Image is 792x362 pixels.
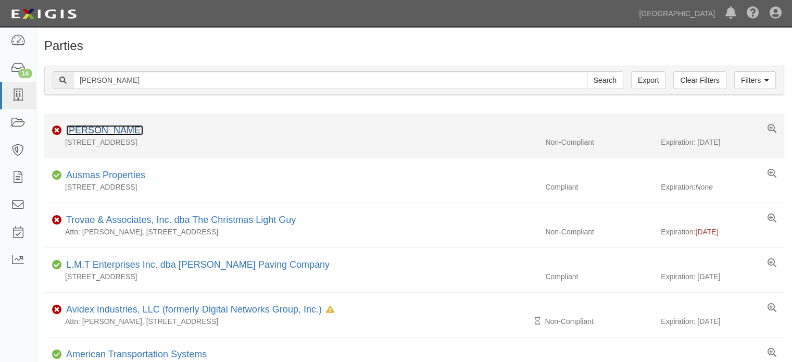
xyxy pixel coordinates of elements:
[537,182,661,192] div: Compliant
[52,172,62,179] i: Compliant
[66,125,143,135] a: [PERSON_NAME]
[587,71,623,89] input: Search
[62,348,207,361] div: American Transportation Systems
[673,71,726,89] a: Clear Filters
[734,71,776,89] a: Filters
[44,137,537,147] div: [STREET_ADDRESS]
[768,169,776,179] a: View results summary
[52,127,62,134] i: Non-Compliant
[62,258,330,272] div: L.M.T Enterprises Inc. dba Tyner Paving Company
[695,183,712,191] i: None
[535,318,540,325] i: Pending Review
[661,227,784,237] div: Expiration:
[8,5,80,23] img: logo-5460c22ac91f19d4615b14bd174203de0afe785f0fc80cf4dbbc73dc1793850b.png
[52,306,62,314] i: Non-Compliant
[747,7,759,20] i: Help Center - Complianz
[62,124,143,138] div: Psomas
[768,348,776,358] a: View results summary
[52,351,62,358] i: Compliant
[62,214,296,227] div: Trovao & Associates, Inc. dba The Christmas Light Guy
[661,182,784,192] div: Expiration:
[66,215,296,225] a: Trovao & Associates, Inc. dba The Christmas Light Guy
[66,304,322,315] a: Avidex Industries, LLC (formerly Digital Networks Group, Inc.)
[52,217,62,224] i: Non-Compliant
[44,227,537,237] div: Attn: [PERSON_NAME], [STREET_ADDRESS]
[66,170,145,180] a: Ausmas Properties
[44,182,537,192] div: [STREET_ADDRESS]
[695,228,718,236] span: [DATE]
[768,303,776,314] a: View results summary
[66,259,330,270] a: L.M.T Enterprises Inc. dba [PERSON_NAME] Paving Company
[631,71,665,89] a: Export
[52,261,62,269] i: Compliant
[768,214,776,224] a: View results summary
[66,349,207,359] a: American Transportation Systems
[44,39,784,53] h1: Parties
[62,169,145,182] div: Ausmas Properties
[62,303,334,317] div: Avidex Industries, LLC (formerly Digital Networks Group, Inc.)
[537,137,661,147] div: Non-Compliant
[537,271,661,282] div: Compliant
[537,227,661,237] div: Non-Compliant
[18,69,32,78] div: 14
[44,271,537,282] div: [STREET_ADDRESS]
[537,316,661,327] div: Non-Compliant
[634,3,720,24] a: [GEOGRAPHIC_DATA]
[73,71,587,89] input: Search
[661,137,784,147] div: Expiration: [DATE]
[768,258,776,269] a: View results summary
[44,316,537,327] div: Attn: [PERSON_NAME], [STREET_ADDRESS]
[661,316,784,327] div: Expiration: [DATE]
[768,124,776,134] a: View results summary
[661,271,784,282] div: Expiration: [DATE]
[326,306,334,314] i: In Default since 08/04/2025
